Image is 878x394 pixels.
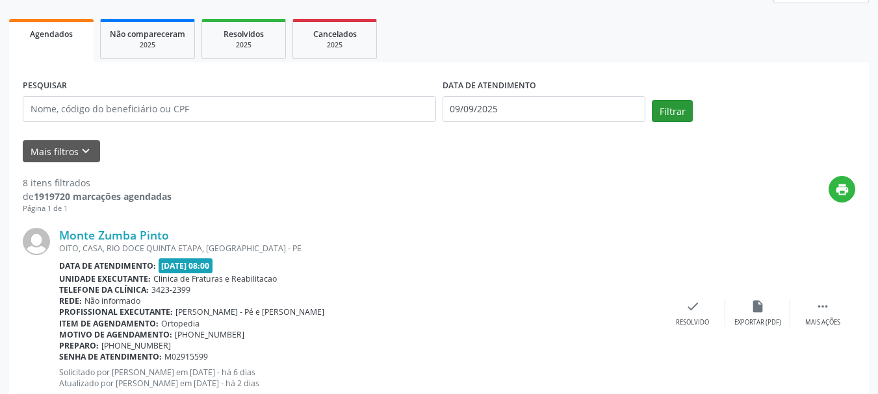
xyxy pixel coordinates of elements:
[59,318,159,329] b: Item de agendamento:
[164,351,208,362] span: M02915599
[175,329,244,340] span: [PHONE_NUMBER]
[302,40,367,50] div: 2025
[59,284,149,295] b: Telefone da clínica:
[686,299,700,314] i: check
[175,306,324,317] span: [PERSON_NAME] - Pé e [PERSON_NAME]
[30,29,73,40] span: Agendados
[751,299,765,314] i: insert_drive_file
[34,190,172,203] strong: 1919720 marcações agendadas
[23,203,172,214] div: Página 1 de 1
[161,318,200,329] span: Ortopedia
[59,260,156,271] b: Data de atendimento:
[23,76,67,96] label: PESQUISAR
[805,318,840,327] div: Mais ações
[443,76,536,96] label: DATA DE ATENDIMENTO
[84,295,140,306] span: Não informado
[110,40,185,50] div: 2025
[59,306,173,317] b: Profissional executante:
[159,258,213,273] span: [DATE] 08:00
[23,96,436,122] input: Nome, código do beneficiário ou CPF
[110,29,185,40] span: Não compareceram
[59,329,172,340] b: Motivo de agendamento:
[211,40,276,50] div: 2025
[59,351,162,362] b: Senha de atendimento:
[829,176,855,203] button: print
[313,29,357,40] span: Cancelados
[153,273,277,284] span: Clinica de Fraturas e Reabilitacao
[151,284,190,295] span: 3423-2399
[23,176,172,190] div: 8 itens filtrados
[101,340,171,351] span: [PHONE_NUMBER]
[676,318,709,327] div: Resolvido
[734,318,781,327] div: Exportar (PDF)
[79,144,93,158] i: keyboard_arrow_down
[816,299,830,314] i: 
[23,228,50,255] img: img
[59,367,660,389] p: Solicitado por [PERSON_NAME] em [DATE] - há 6 dias Atualizado por [PERSON_NAME] em [DATE] - há 2 ...
[23,140,100,163] button: Mais filtroskeyboard_arrow_down
[59,340,99,351] b: Preparo:
[23,190,172,203] div: de
[652,100,693,122] button: Filtrar
[59,273,151,284] b: Unidade executante:
[835,182,849,197] i: print
[443,96,646,122] input: Selecione um intervalo
[59,228,169,242] a: Monte Zumba Pinto
[59,295,82,306] b: Rede:
[224,29,264,40] span: Resolvidos
[59,243,660,254] div: OITO, CASA, RIO DOCE QUINTA ETAPA, [GEOGRAPHIC_DATA] - PE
